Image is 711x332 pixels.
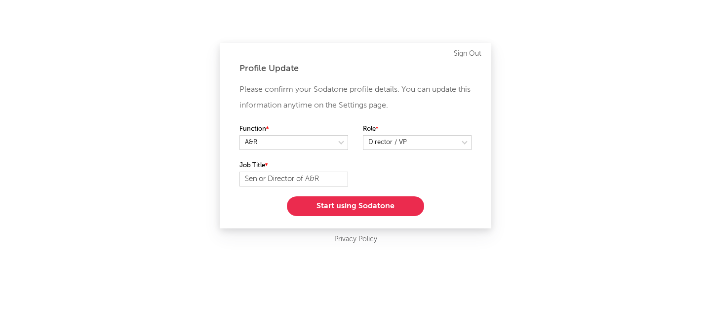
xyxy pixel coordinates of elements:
[239,82,472,113] p: Please confirm your Sodatone profile details. You can update this information anytime on the Sett...
[334,233,377,246] a: Privacy Policy
[239,123,348,135] label: Function
[239,160,348,172] label: Job Title
[454,48,481,60] a: Sign Out
[363,123,472,135] label: Role
[287,196,424,216] button: Start using Sodatone
[239,63,472,74] div: Profile Update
